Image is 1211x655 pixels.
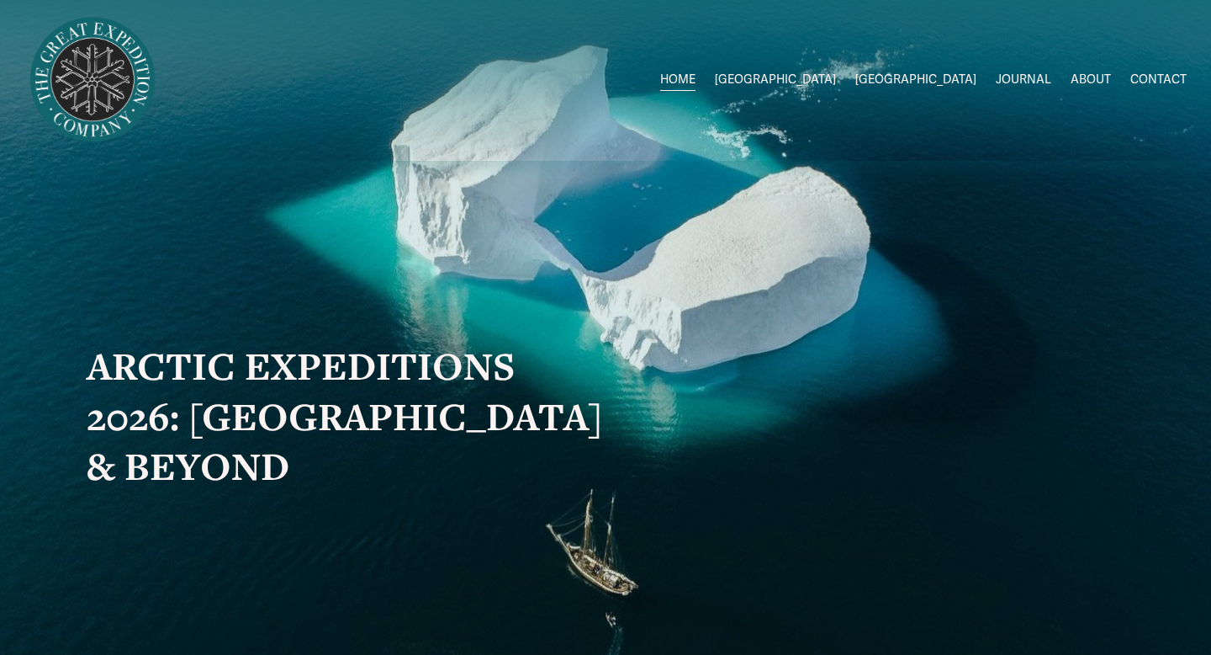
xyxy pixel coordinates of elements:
span: [GEOGRAPHIC_DATA] [715,69,836,91]
a: HOME [660,68,695,93]
a: JOURNAL [996,68,1051,93]
a: folder dropdown [715,68,836,93]
strong: ARCTIC EXPEDITIONS 2026: [GEOGRAPHIC_DATA] & BEYOND [87,340,612,491]
a: CONTACT [1130,68,1187,93]
a: folder dropdown [855,68,976,93]
a: ABOUT [1071,68,1111,93]
span: [GEOGRAPHIC_DATA] [855,69,976,91]
img: Arctic Expeditions [24,12,161,148]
